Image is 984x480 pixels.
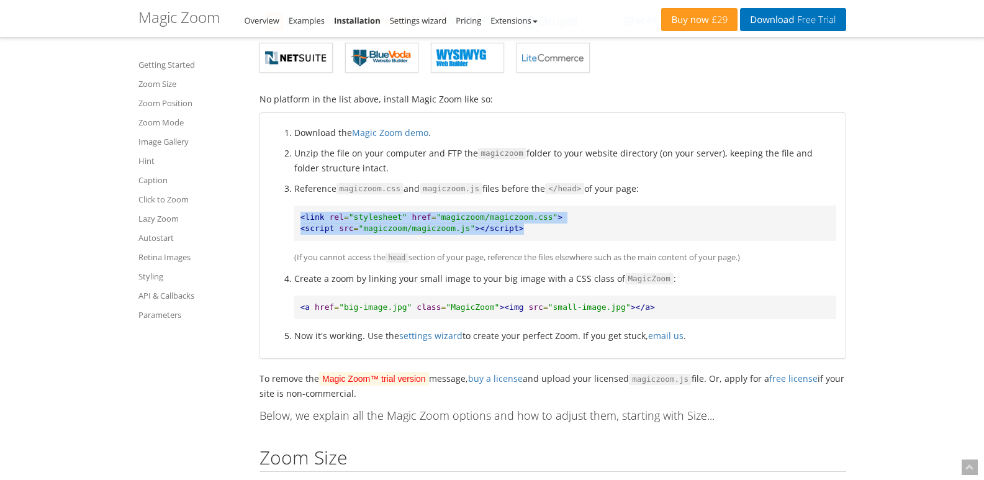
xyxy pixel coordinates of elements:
[490,15,537,26] a: Extensions
[300,212,325,222] span: <link
[344,212,349,222] span: =
[138,211,244,226] a: Lazy Zoom
[289,15,325,26] a: Examples
[557,212,562,222] span: >
[294,271,836,286] p: Create a zoom by linking your small image to your big image with a CSS class of :
[446,302,499,312] span: "MagicZoom"
[412,212,431,222] span: href
[260,447,846,472] h2: Zoom Size
[528,302,543,312] span: src
[138,57,244,72] a: Getting Started
[138,250,244,265] a: Retina Images
[138,115,244,130] a: Zoom Mode
[352,127,428,138] a: Magic Zoom demo
[625,273,674,284] code: MagicZoom
[399,330,463,342] a: settings wizard
[138,307,244,322] a: Parameters
[420,183,482,194] code: magiczoom.js
[436,212,558,222] span: "magiczoom/magiczoom.css"
[138,173,244,188] a: Caption
[336,183,404,194] code: magiczoom.css
[300,302,310,312] span: <a
[294,146,836,175] li: Unzip the file on your computer and FTP the folder to your website directory (on your server), ke...
[315,302,334,312] span: href
[138,76,244,91] a: Zoom Size
[545,183,584,194] code: </head>
[648,330,684,342] a: email us
[294,125,836,140] li: Download the .
[345,43,418,73] a: Magic Zoom for BlueVoda
[629,374,692,385] code: magiczoom.js
[769,373,818,384] a: free license
[358,224,475,233] span: "magiczoom/magiczoom.js"
[329,212,343,222] span: rel
[334,302,339,312] span: =
[138,269,244,284] a: Styling
[478,148,526,159] code: magiczoom
[456,15,481,26] a: Pricing
[138,9,220,25] h1: Magic Zoom
[138,192,244,207] a: Click to Zoom
[260,410,846,422] h4: Below, we explain all the Magic Zoom options and how to adjust them, starting with Size...
[354,224,359,233] span: =
[245,15,279,26] a: Overview
[468,373,523,384] a: buy a license
[265,48,327,67] b: Magic Zoom for NetSuite
[794,15,836,25] span: Free Trial
[390,15,447,26] a: Settings wizard
[294,250,836,265] p: (If you cannot access the section of your page, reference the files elsewhere such as the main co...
[351,48,413,67] b: Magic Zoom for BlueVoda
[499,302,523,312] span: ><img
[709,15,728,25] span: £29
[349,212,407,222] span: "stylesheet"
[475,224,523,233] span: ></script>
[543,302,548,312] span: =
[522,48,584,67] b: Magic Zoom for LiteCommerce
[339,302,412,312] span: "big-image.jpg"
[260,371,846,401] p: To remove the message, and upload your licensed file. Or, apply for a if your site is non-commerc...
[138,230,244,245] a: Autostart
[441,302,446,312] span: =
[339,224,353,233] span: src
[294,328,836,343] li: Now it's working. Use the to create your perfect Zoom. If you get stuck, .
[260,92,846,106] p: No platform in the list above, install Magic Zoom like so:
[138,134,244,149] a: Image Gallery
[417,302,441,312] span: class
[517,43,590,73] a: Magic Zoom for LiteCommerce
[548,302,631,312] span: "small-image.jpg"
[431,212,436,222] span: =
[661,8,738,31] a: Buy now£29
[300,224,335,233] span: <script
[386,253,409,263] code: head
[138,96,244,111] a: Zoom Position
[138,288,244,303] a: API & Callbacks
[260,43,333,73] a: Magic Zoom for NetSuite
[631,302,655,312] span: ></a>
[138,153,244,168] a: Hint
[436,48,499,67] b: Magic Zoom for WYSIWYG
[294,181,836,265] li: Reference and files before the of your page:
[740,8,846,31] a: DownloadFree Trial
[431,43,504,73] a: Magic Zoom for WYSIWYG
[319,372,430,386] mark: Magic Zoom™ trial version
[334,15,381,26] a: Installation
